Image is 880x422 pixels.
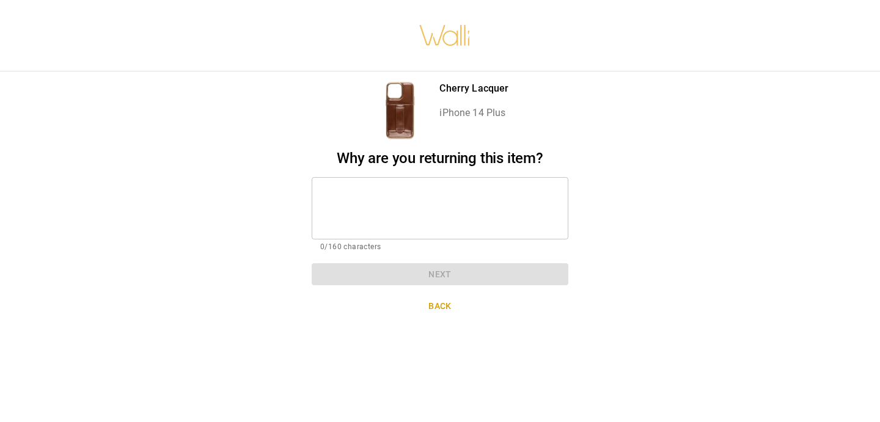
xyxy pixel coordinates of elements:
p: iPhone 14 Plus [439,106,508,120]
p: 0/160 characters [320,241,560,253]
button: Back [312,295,568,318]
img: walli-inc.myshopify.com [419,9,471,62]
h2: Why are you returning this item? [312,150,568,167]
p: Cherry Lacquer [439,81,508,96]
